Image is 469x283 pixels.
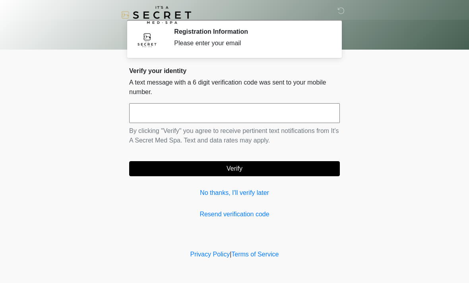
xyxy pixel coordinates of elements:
[121,6,191,24] img: It's A Secret Med Spa Logo
[129,161,340,176] button: Verify
[129,67,340,75] h2: Verify your identity
[190,251,230,258] a: Privacy Policy
[135,28,159,52] img: Agent Avatar
[129,188,340,198] a: No thanks, I'll verify later
[174,28,328,35] h2: Registration Information
[174,39,328,48] div: Please enter your email
[129,78,340,97] p: A text message with a 6 digit verification code was sent to your mobile number.
[231,251,279,258] a: Terms of Service
[129,126,340,145] p: By clicking "Verify" you agree to receive pertinent text notifications from It's A Secret Med Spa...
[230,251,231,258] a: |
[129,210,340,219] a: Resend verification code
